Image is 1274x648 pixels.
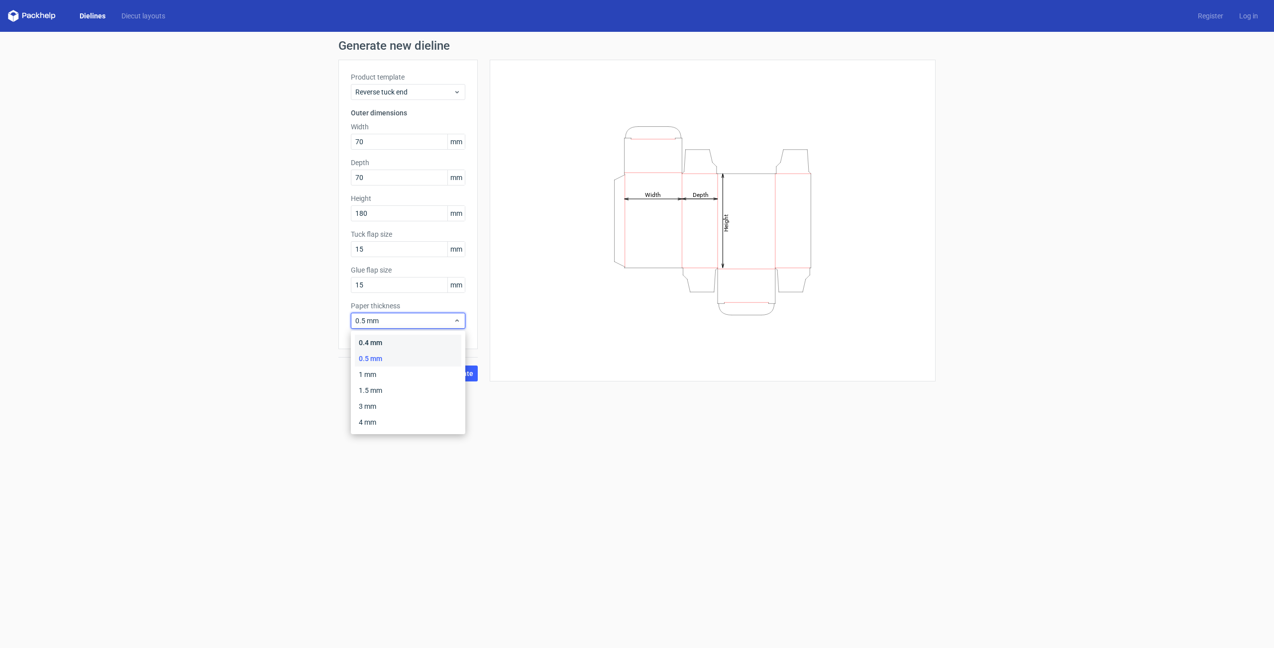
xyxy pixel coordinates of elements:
[351,265,465,275] label: Glue flap size
[351,193,465,203] label: Height
[447,242,465,257] span: mm
[355,367,461,382] div: 1 mm
[1231,11,1266,21] a: Log in
[351,229,465,239] label: Tuck flap size
[351,72,465,82] label: Product template
[693,191,709,198] tspan: Depth
[355,87,453,97] span: Reverse tuck end
[447,134,465,149] span: mm
[723,214,730,231] tspan: Height
[355,335,461,351] div: 0.4 mm
[72,11,113,21] a: Dielines
[447,206,465,221] span: mm
[355,398,461,414] div: 3 mm
[355,351,461,367] div: 0.5 mm
[351,122,465,132] label: Width
[355,414,461,430] div: 4 mm
[1190,11,1231,21] a: Register
[351,301,465,311] label: Paper thickness
[447,170,465,185] span: mm
[447,278,465,292] span: mm
[355,382,461,398] div: 1.5 mm
[351,158,465,168] label: Depth
[338,40,936,52] h1: Generate new dieline
[113,11,173,21] a: Diecut layouts
[355,316,453,326] span: 0.5 mm
[645,191,661,198] tspan: Width
[351,108,465,118] h3: Outer dimensions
